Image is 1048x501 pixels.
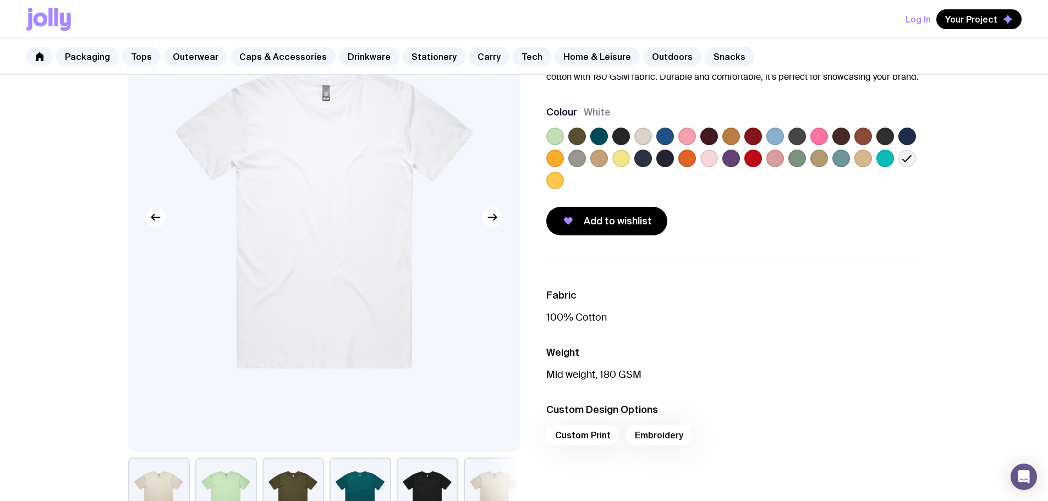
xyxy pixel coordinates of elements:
h3: Weight [546,346,920,359]
h3: Colour [546,106,577,119]
a: Drinkware [339,47,399,67]
h3: Custom Design Options [546,403,920,416]
button: Add to wishlist [546,207,667,235]
p: Mid weight, 180 GSM [546,368,920,381]
a: Caps & Accessories [231,47,336,67]
span: Add to wishlist [584,214,652,228]
a: Stationery [403,47,465,67]
button: Log In [906,9,931,29]
a: Outerwear [164,47,227,67]
a: Carry [469,47,509,67]
p: 100% Cotton [546,311,920,324]
a: Snacks [705,47,754,67]
div: Open Intercom Messenger [1011,464,1037,490]
button: Your Project [936,9,1022,29]
span: Your Project [945,14,997,25]
h3: Fabric [546,289,920,302]
a: Home & Leisure [555,47,640,67]
a: Packaging [56,47,119,67]
span: White [584,106,611,119]
a: Outdoors [643,47,701,67]
a: Tops [122,47,161,67]
a: Tech [513,47,551,67]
